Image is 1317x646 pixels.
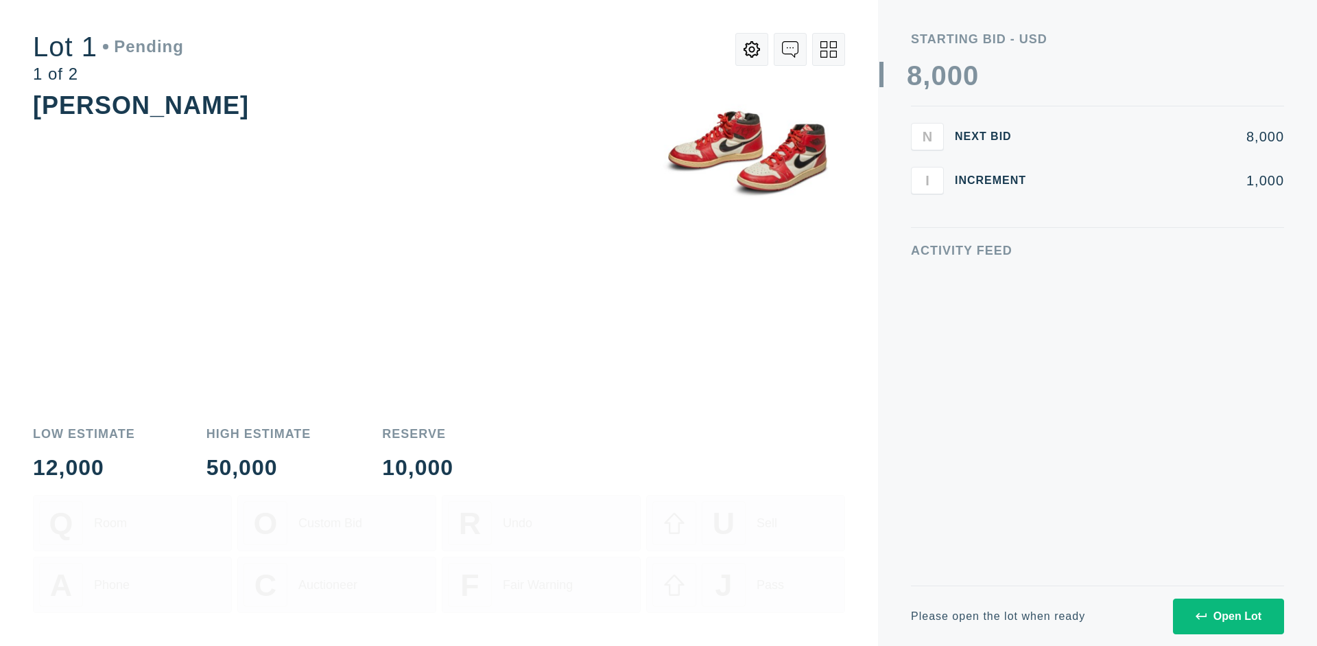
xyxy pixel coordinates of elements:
div: Pending [103,38,184,55]
button: N [911,123,944,150]
div: 1 of 2 [33,66,184,82]
div: , [923,62,931,336]
button: Open Lot [1173,599,1284,634]
div: 0 [931,62,947,89]
div: Low Estimate [33,428,135,440]
div: Lot 1 [33,33,184,60]
div: 10,000 [382,457,453,478]
div: 1,000 [1048,174,1284,187]
div: Open Lot [1196,610,1261,623]
div: 0 [947,62,963,89]
span: N [923,128,932,144]
div: Activity Feed [911,244,1284,257]
div: 12,000 [33,457,135,478]
div: 0 [963,62,979,89]
div: 8 [907,62,923,89]
button: I [911,167,944,194]
div: [PERSON_NAME] [33,91,249,119]
div: Reserve [382,428,453,440]
div: Please open the lot when ready [911,611,1085,622]
div: Next Bid [955,131,1037,142]
div: High Estimate [206,428,311,440]
div: 50,000 [206,457,311,478]
div: Starting Bid - USD [911,33,1284,45]
div: 8,000 [1048,130,1284,143]
div: Increment [955,175,1037,186]
span: I [925,172,929,188]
